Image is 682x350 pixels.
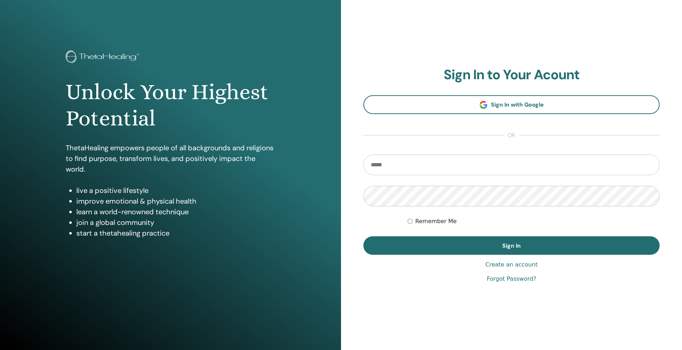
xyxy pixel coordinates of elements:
li: join a global community [76,217,275,228]
li: improve emotional & physical health [76,196,275,206]
li: live a positive lifestyle [76,185,275,196]
p: ThetaHealing empowers people of all backgrounds and religions to find purpose, transform lives, a... [66,142,275,174]
span: Sign In [502,242,521,249]
a: Forgot Password? [487,275,536,283]
div: Keep me authenticated indefinitely or until I manually logout [408,217,660,226]
li: learn a world-renowned technique [76,206,275,217]
span: or [504,131,519,140]
label: Remember Me [415,217,457,226]
li: start a thetahealing practice [76,228,275,238]
button: Sign In [363,236,660,255]
h2: Sign In to Your Acount [363,67,660,83]
a: Sign In with Google [363,95,660,114]
h1: Unlock Your Highest Potential [66,79,275,132]
a: Create an account [485,260,537,269]
span: Sign In with Google [491,101,544,108]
